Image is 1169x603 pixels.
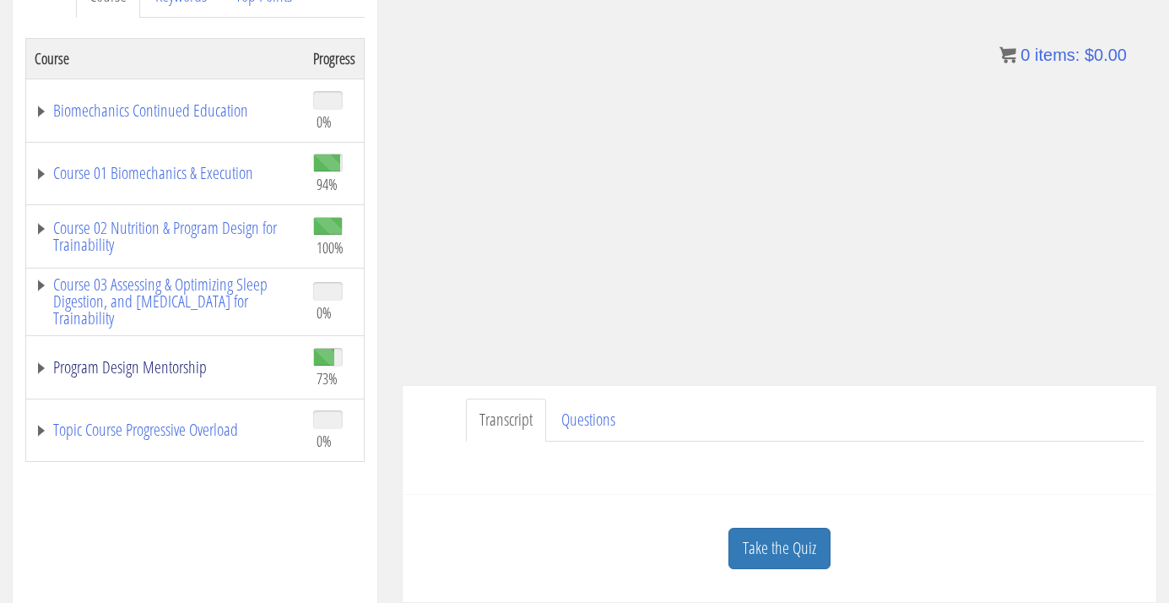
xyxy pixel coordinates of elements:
span: 94% [317,175,338,193]
span: 0% [317,432,332,450]
span: 100% [317,238,344,257]
a: Course 01 Biomechanics & Execution [35,165,296,182]
a: Course 02 Nutrition & Program Design for Trainability [35,220,296,253]
a: Topic Course Progressive Overload [35,421,296,438]
img: icon11.png [999,46,1016,63]
a: Biomechanics Continued Education [35,102,296,119]
span: 73% [317,369,338,388]
span: 0% [317,303,332,322]
span: 0% [317,112,332,131]
a: Course 03 Assessing & Optimizing Sleep Digestion, and [MEDICAL_DATA] for Trainability [35,276,296,327]
a: Questions [548,399,629,442]
a: Take the Quiz [728,528,831,569]
th: Course [26,38,305,79]
span: 0 [1020,46,1030,64]
a: Transcript [466,399,546,442]
bdi: 0.00 [1085,46,1127,64]
th: Progress [305,38,365,79]
a: 0 items: $0.00 [999,46,1127,64]
span: $ [1085,46,1094,64]
a: Program Design Mentorship [35,359,296,376]
span: items: [1035,46,1080,64]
